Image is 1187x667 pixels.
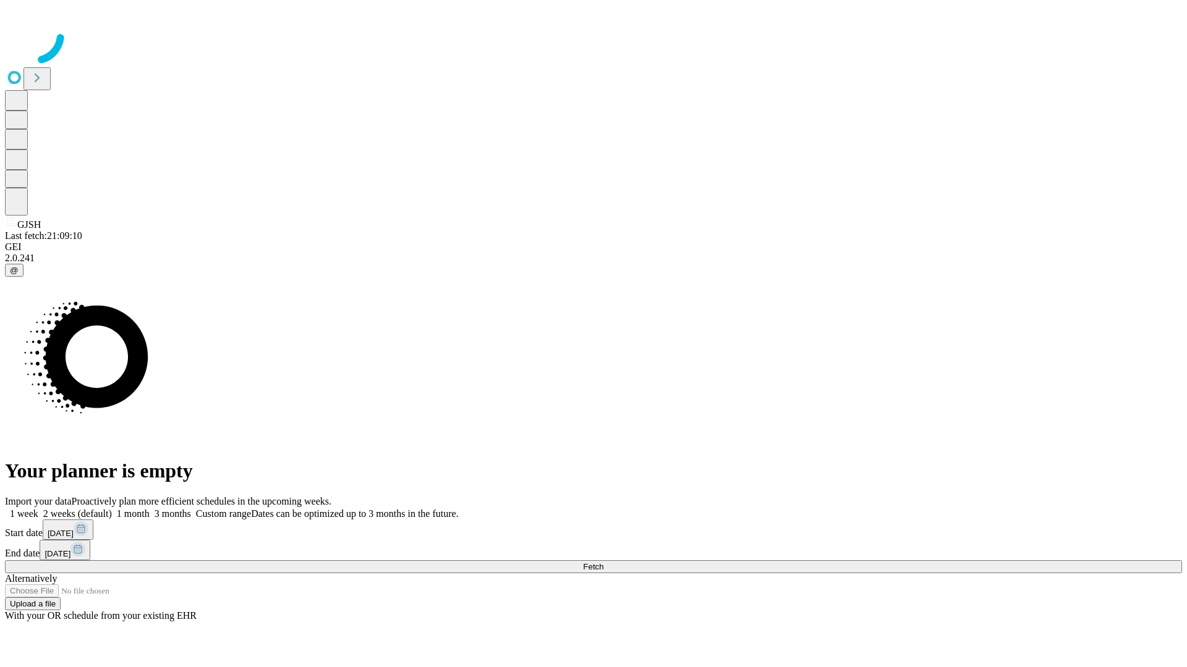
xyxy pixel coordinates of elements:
[40,540,90,560] button: [DATE]
[5,560,1182,573] button: Fetch
[5,540,1182,560] div: End date
[17,219,41,230] span: GJSH
[5,230,82,241] span: Last fetch: 21:09:10
[5,496,72,506] span: Import your data
[5,264,23,277] button: @
[117,508,150,519] span: 1 month
[45,549,70,558] span: [DATE]
[10,266,19,275] span: @
[196,508,251,519] span: Custom range
[48,529,74,538] span: [DATE]
[5,610,197,621] span: With your OR schedule from your existing EHR
[5,597,61,610] button: Upload a file
[72,496,331,506] span: Proactively plan more efficient schedules in the upcoming weeks.
[5,519,1182,540] div: Start date
[5,573,57,584] span: Alternatively
[251,508,458,519] span: Dates can be optimized up to 3 months in the future.
[10,508,38,519] span: 1 week
[5,241,1182,253] div: GEI
[155,508,191,519] span: 3 months
[5,459,1182,482] h1: Your planner is empty
[43,508,112,519] span: 2 weeks (default)
[5,253,1182,264] div: 2.0.241
[583,562,603,571] span: Fetch
[43,519,93,540] button: [DATE]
